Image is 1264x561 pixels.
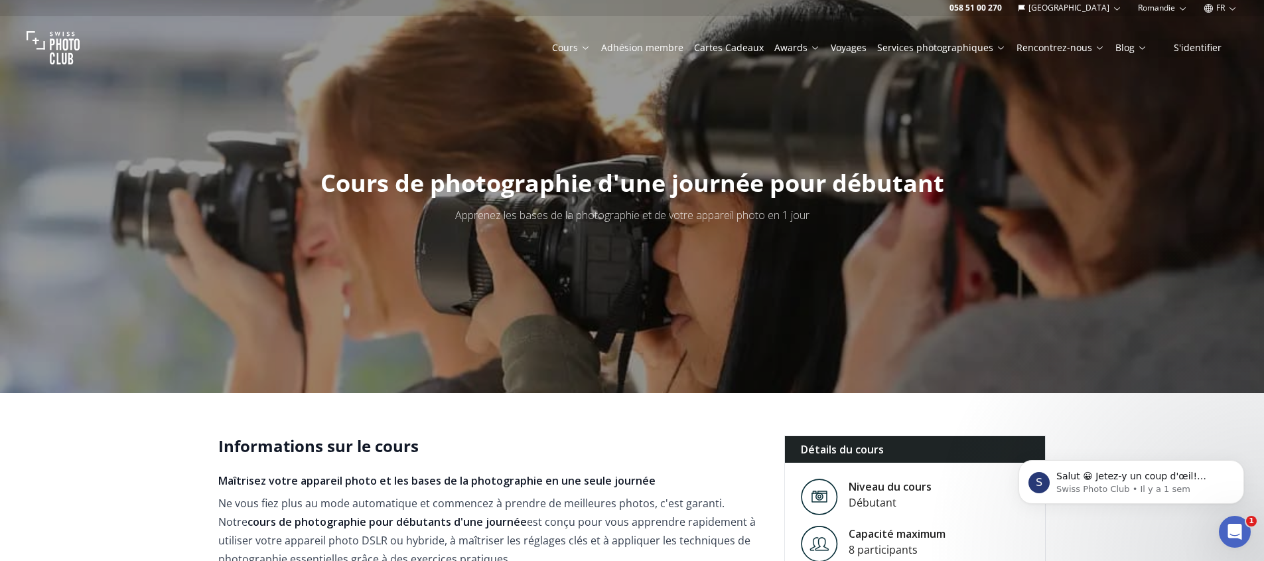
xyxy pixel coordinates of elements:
[547,39,596,57] button: Cours
[825,39,872,57] button: Voyages
[455,208,809,222] span: Apprenez les bases de la photographie et de votre appareil photo en 1 jour
[999,432,1264,525] iframe: Intercom notifications message
[769,39,825,57] button: Awards
[1017,41,1105,54] a: Rencontrez-nous
[218,436,763,457] h2: Informations sur le cours
[831,41,867,54] a: Voyages
[247,515,527,529] strong: cours de photographie pour débutants d'une journée
[1219,516,1251,548] iframe: Intercom live chat
[1115,41,1147,54] a: Blog
[1246,516,1257,526] span: 1
[849,542,946,558] div: 8 participants
[849,526,946,542] div: Capacité maximum
[694,41,764,54] a: Cartes Cadeaux
[872,39,1011,57] button: Services photographiques
[689,39,769,57] button: Cartes Cadeaux
[849,479,932,495] div: Niveau du cours
[801,479,838,515] img: Level
[27,21,80,74] img: Swiss photo club
[849,495,932,511] div: Débutant
[601,41,683,54] a: Adhésion membre
[1011,39,1110,57] button: Rencontrez-nous
[877,41,1006,54] a: Services photographiques
[1158,39,1237,57] button: S'identifier
[1110,39,1153,57] button: Blog
[218,473,763,489] h4: Maîtrisez votre appareil photo et les bases de la photographie en une seule journée
[785,436,1046,463] div: Détails du cours
[774,41,820,54] a: Awards
[949,3,1002,13] a: 058 51 00 270
[552,41,591,54] a: Cours
[596,39,689,57] button: Adhésion membre
[320,167,944,199] span: Cours de photographie d'une journée pour débutant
